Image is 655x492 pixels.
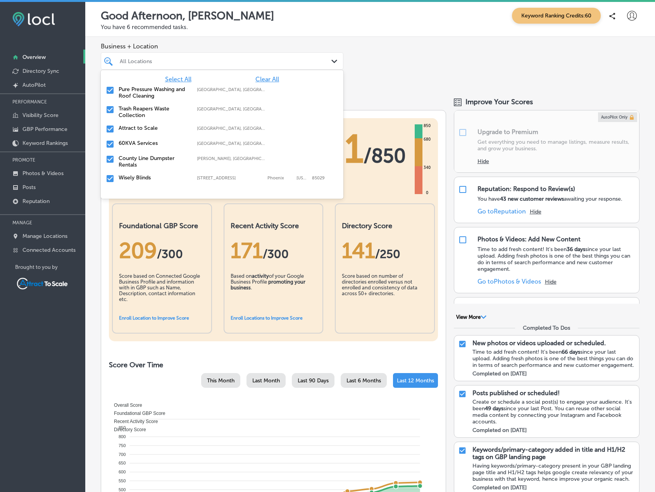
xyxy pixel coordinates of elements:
[197,126,267,131] label: Cobb County, GA, USA | Hall County, GA, USA | Henry County, GA, USA | Barrow County, GA, USA | Ba...
[22,126,67,132] p: GBP Performance
[197,107,267,112] label: Dallas, GA, USA | Acworth, GA, USA | Kennesaw, GA, USA | Hiram, GA 30141, USA | Dallas, GA 30157,...
[342,273,428,312] div: Score based on number of directories enrolled versus not enrolled and consistency of data across ...
[22,247,76,253] p: Connected Accounts
[119,105,189,119] label: Trash Reapers Waste Collection
[101,9,274,22] p: Good Afternoon, [PERSON_NAME]
[119,238,205,263] div: 209
[109,361,438,369] h2: Score Over Time
[119,452,126,457] tspan: 700
[119,470,126,474] tspan: 600
[477,208,526,215] a: Go toReputation
[477,196,622,202] p: You have awaiting your response.
[296,175,308,181] label: Arizona
[477,278,541,285] a: Go toPhotos & Videos
[364,144,406,167] span: / 850
[472,463,635,482] div: Having keywords/primary-category present in your GBP landing page title and H1/H2 tags helps goog...
[119,487,126,492] tspan: 500
[197,87,267,92] label: Cobb County, GA, USA | Cherokee County, GA, USA | Paulding County, GA, USA
[472,389,560,397] p: Posts published or scheduled!
[15,276,69,291] img: Attract To Scale
[108,411,165,416] span: Foundational GBP Score
[119,140,189,146] label: 60KVA Services
[523,325,570,331] div: Completed To Dos
[101,43,343,50] span: Business + Location
[422,165,432,171] div: 340
[252,273,269,279] b: activity
[231,315,303,321] a: Enroll Locations to Improve Score
[108,403,142,408] span: Overall Score
[422,123,432,129] div: 850
[424,190,430,196] div: 0
[119,461,126,465] tspan: 650
[255,76,279,83] span: Clear All
[231,279,305,291] b: promoting your business
[512,8,601,24] span: Keyword Ranking Credits: 60
[472,370,527,377] label: Completed on [DATE]
[101,24,639,31] p: You have 6 recommended tasks.
[500,196,564,202] strong: 43 new customer reviews
[119,315,189,321] a: Enroll Location to Improve Score
[108,427,146,432] span: Directory Score
[12,12,55,26] img: fda3e92497d09a02dc62c9cd864e3231.png
[15,264,85,270] p: Brought to you by
[346,377,381,384] span: Last 6 Months
[267,175,293,181] label: Phoenix
[108,419,158,424] span: Recent Activity Score
[231,222,317,230] h2: Recent Activity Score
[22,140,68,146] p: Keyword Rankings
[454,314,489,321] button: View More
[263,247,289,261] span: /300
[472,339,606,347] p: New photos or videos uploaded or scheduled.
[119,125,189,131] label: Attract to Scale
[22,112,59,119] p: Visibility Score
[472,446,635,461] p: Keywords/primary-category added in title and H1/H2 tags on GBP landing page
[119,273,205,312] div: Score based on Connected Google Business Profile and information with in GBP such as Name, Descri...
[119,86,189,99] label: Pure Pressure Washing and Roof Cleaning
[22,170,64,177] p: Photos & Videos
[477,158,489,165] button: Hide
[472,484,527,491] label: Completed on [DATE]
[375,247,400,261] span: /250
[197,141,267,146] label: Houston, TX, USA | Tomball, TX, USA | Magnolia, TX, USA | Cypress, Houston, TX, USA
[165,76,191,83] span: Select All
[472,399,635,425] div: Create or schedule a social post(s) to engage your audience. It's been since your last Post. You ...
[477,236,581,243] div: Photos & Videos: Add New Content
[22,54,46,60] p: Overview
[252,377,280,384] span: Last Month
[119,443,126,448] tspan: 750
[562,349,580,355] strong: 66 days
[472,349,635,368] div: Time to add fresh content! It's been since your last upload. Adding fresh photos is one of the be...
[119,478,126,483] tspan: 550
[312,175,325,181] label: 85029
[545,279,557,285] button: Hide
[197,175,264,181] label: 2432 West Peoria Avenue building 7 suite 1079
[567,246,585,253] strong: 36 days
[342,222,428,230] h2: Directory Score
[231,238,317,263] div: 171
[22,68,59,74] p: Directory Sync
[119,155,189,168] label: County Line Dumpster Rentals
[119,174,189,181] label: Wisely Blinds
[298,377,329,384] span: Last 90 Days
[197,156,267,161] label: Hiram, GA, USA | Dallas, GA, USA | Acworth, GA, USA | Kennesaw, GA, USA | Cobb County, GA, USA | ...
[477,185,575,193] div: Reputation: Respond to Review(s)
[422,136,432,143] div: 680
[207,377,234,384] span: This Month
[157,247,183,261] span: / 300
[465,98,533,106] span: Improve Your Scores
[120,58,332,64] div: All Locations
[485,405,503,412] strong: 49 days
[22,184,36,191] p: Posts
[397,377,434,384] span: Last 12 Months
[477,246,636,272] p: Time to add fresh content! It's been since your last upload. Adding fresh photos is one of the be...
[301,126,364,172] span: 521
[530,208,541,215] button: Hide
[22,233,67,239] p: Manage Locations
[119,425,126,430] tspan: 850
[119,434,126,439] tspan: 800
[22,198,50,205] p: Reputation
[231,273,317,312] div: Based on of your Google Business Profile .
[119,222,205,230] h2: Foundational GBP Score
[472,427,527,434] label: Completed on [DATE]
[22,82,46,88] p: AutoPilot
